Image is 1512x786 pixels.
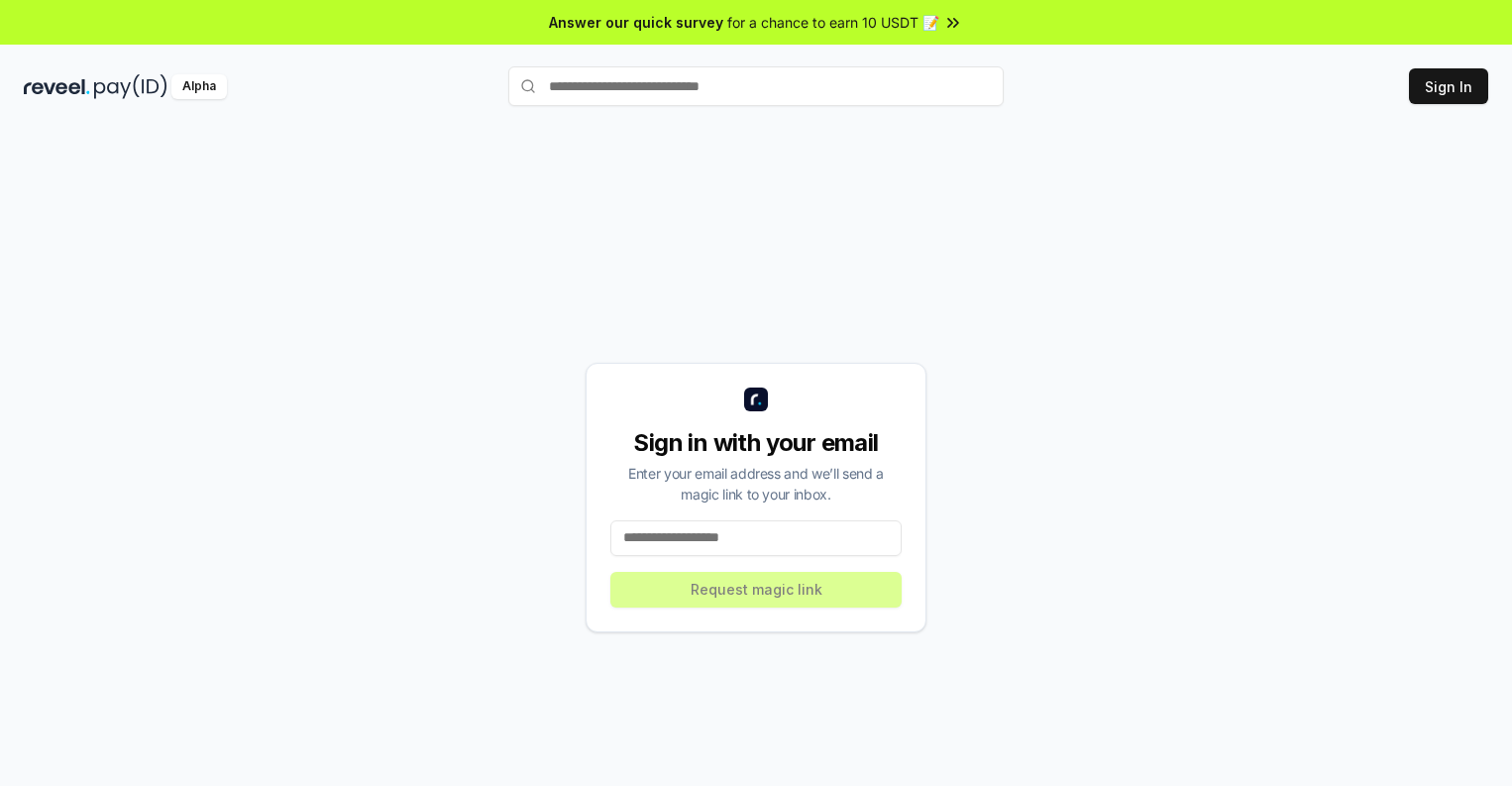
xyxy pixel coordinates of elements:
[94,74,167,99] img: pay_id
[727,12,939,33] span: for a chance to earn 10 USDT 📝
[610,427,902,459] div: Sign in with your email
[744,388,768,411] img: logo_small
[610,463,902,505] div: Enter your email address and we’ll send a magic link to your inbox.
[24,74,90,99] img: reveel_dark
[171,74,227,99] div: Alpha
[1409,68,1488,104] button: Sign In
[549,12,723,33] span: Answer our quick survey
